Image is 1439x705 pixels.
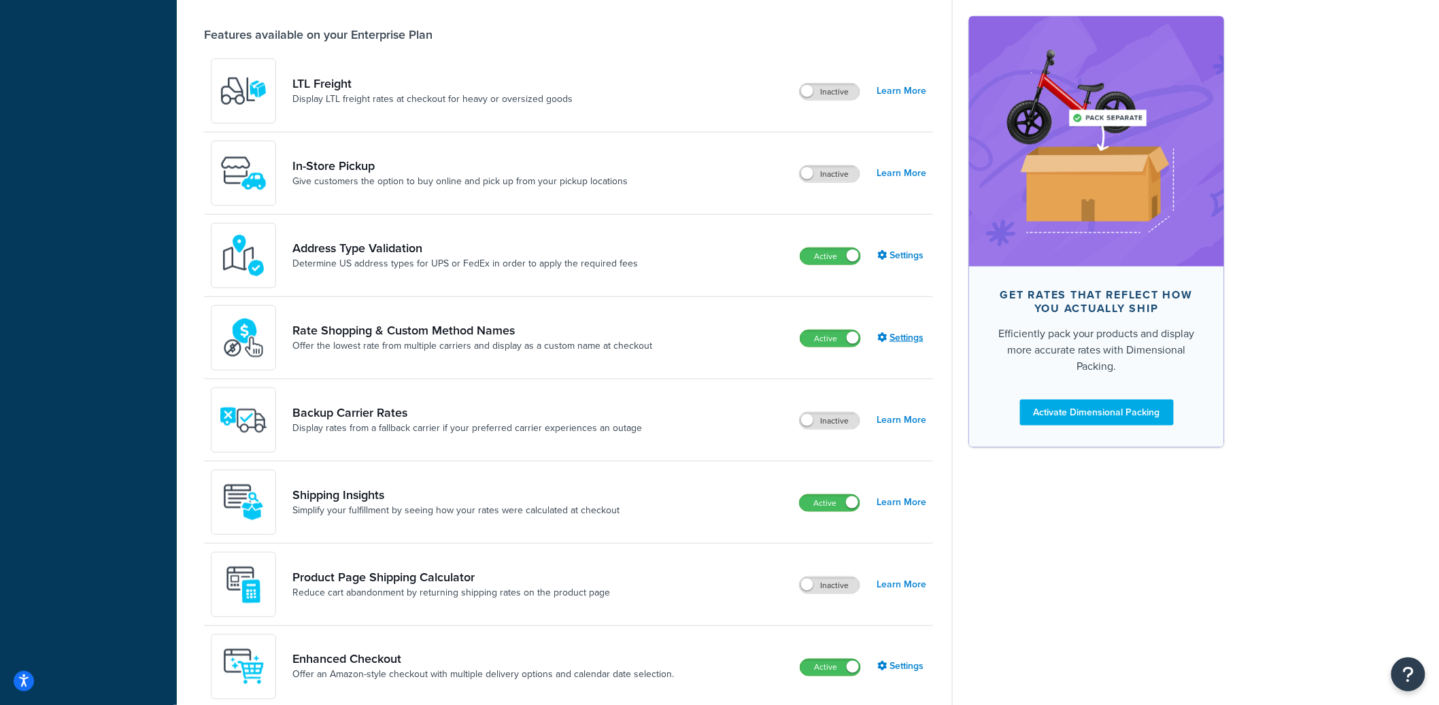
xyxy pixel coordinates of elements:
[877,493,926,512] a: Learn More
[800,84,860,100] label: Inactive
[204,27,433,42] div: Features available on your Enterprise Plan
[877,575,926,594] a: Learn More
[800,330,860,347] label: Active
[292,405,642,420] a: Backup Carrier Rates
[1391,657,1425,691] button: Open Resource Center
[292,175,628,188] a: Give customers the option to buy online and pick up from your pickup locations
[991,326,1202,375] div: Efficiently pack your products and display more accurate rates with Dimensional Packing.
[292,586,610,600] a: Reduce cart abandonment by returning shipping rates on the product page
[800,413,860,429] label: Inactive
[292,339,652,353] a: Offer the lowest rate from multiple carriers and display as a custom name at checkout
[220,479,267,526] img: Acw9rhKYsOEjAAAAAElFTkSuQmCC
[292,158,628,173] a: In-Store Pickup
[800,248,860,264] label: Active
[800,577,860,594] label: Inactive
[877,411,926,430] a: Learn More
[800,166,860,182] label: Inactive
[877,657,926,676] a: Settings
[292,323,652,338] a: Rate Shopping & Custom Method Names
[877,246,926,265] a: Settings
[991,288,1202,315] div: Get rates that reflect how you actually ship
[220,561,267,608] img: +D8d0cXZM7VpdAAAAAElFTkSuQmCC
[292,487,620,502] a: Shipping Insights
[877,82,926,101] a: Learn More
[877,164,926,183] a: Learn More
[292,422,642,435] a: Display rates from a fallback carrier if your preferred carrier experiences an outage
[220,150,267,197] img: wfgcfpwTIucLEAAAAASUVORK5CYII=
[800,495,860,511] label: Active
[877,328,926,347] a: Settings
[220,643,267,691] img: RgAAAABJRU5ErkJggg==
[292,76,573,91] a: LTL Freight
[220,396,267,444] img: icon-duo-feat-backup-carrier-4420b188.png
[292,668,674,682] a: Offer an Amazon-style checkout with multiple delivery options and calendar date selection.
[220,67,267,115] img: y79ZsPf0fXUFUhFXDzUgf+ktZg5F2+ohG75+v3d2s1D9TjoU8PiyCIluIjV41seZevKCRuEjTPPOKHJsQcmKCXGdfprl3L4q7...
[292,504,620,517] a: Simplify your fulfillment by seeing how your rates were calculated at checkout
[989,37,1204,246] img: feature-image-dim-d40ad3071a2b3c8e08177464837368e35600d3c5e73b18a22c1e4bb210dc32ac.png
[292,241,638,256] a: Address Type Validation
[220,232,267,279] img: kIG8fy0lQAAAABJRU5ErkJggg==
[292,570,610,585] a: Product Page Shipping Calculator
[800,659,860,676] label: Active
[292,257,638,271] a: Determine US address types for UPS or FedEx in order to apply the required fees
[1020,400,1174,426] a: Activate Dimensional Packing
[292,652,674,667] a: Enhanced Checkout
[220,314,267,362] img: icon-duo-feat-rate-shopping-ecdd8bed.png
[292,92,573,106] a: Display LTL freight rates at checkout for heavy or oversized goods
